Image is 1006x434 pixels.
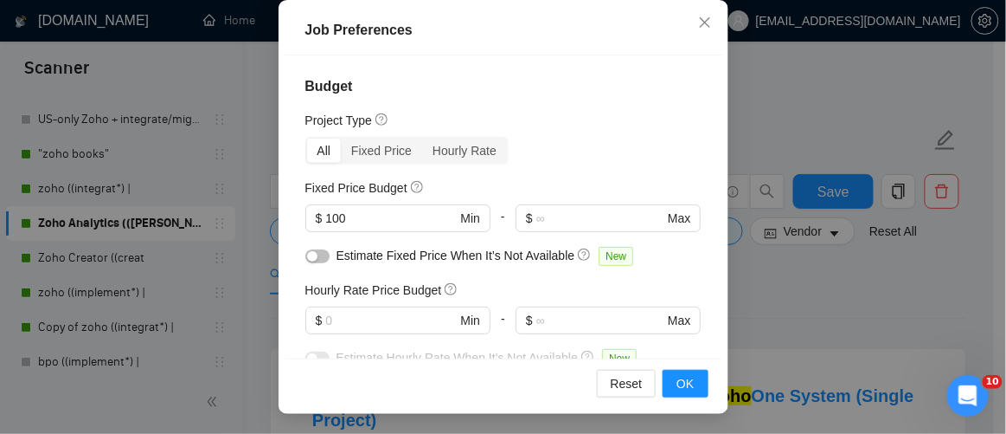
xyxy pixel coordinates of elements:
iframe: Intercom live chat [947,375,989,417]
div: All [307,139,342,163]
span: question-circle [578,248,592,262]
h4: Budget [305,76,702,97]
input: ∞ [536,311,664,330]
span: Reset [611,374,643,393]
input: 0 [325,311,457,330]
h5: Hourly Rate Price Budget [305,281,442,300]
span: 10 [983,375,1003,389]
span: question-circle [411,180,425,194]
div: - [490,307,516,348]
span: $ [526,311,533,330]
span: question-circle [375,113,389,126]
span: OK [676,374,694,393]
span: Min [460,209,480,228]
input: ∞ [536,209,664,228]
span: New [599,247,633,266]
input: 0 [325,209,457,228]
span: Max [668,209,690,228]
span: New [602,349,637,368]
span: Estimate Fixed Price When It’s Not Available [336,249,575,262]
span: Max [668,311,690,330]
span: $ [316,311,323,330]
span: Estimate Hourly Rate When It’s Not Available [336,351,579,365]
span: question-circle [445,282,458,296]
button: OK [663,370,708,398]
div: Fixed Price [341,139,422,163]
div: Job Preferences [305,20,702,41]
div: Hourly Rate [422,139,507,163]
span: question-circle [581,350,595,364]
span: $ [316,209,323,228]
div: - [490,204,516,246]
button: Reset [597,370,657,398]
h5: Fixed Price Budget [305,178,407,198]
h5: Project Type [305,111,373,130]
span: Min [460,311,480,330]
span: $ [526,209,533,228]
span: close [698,16,712,29]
